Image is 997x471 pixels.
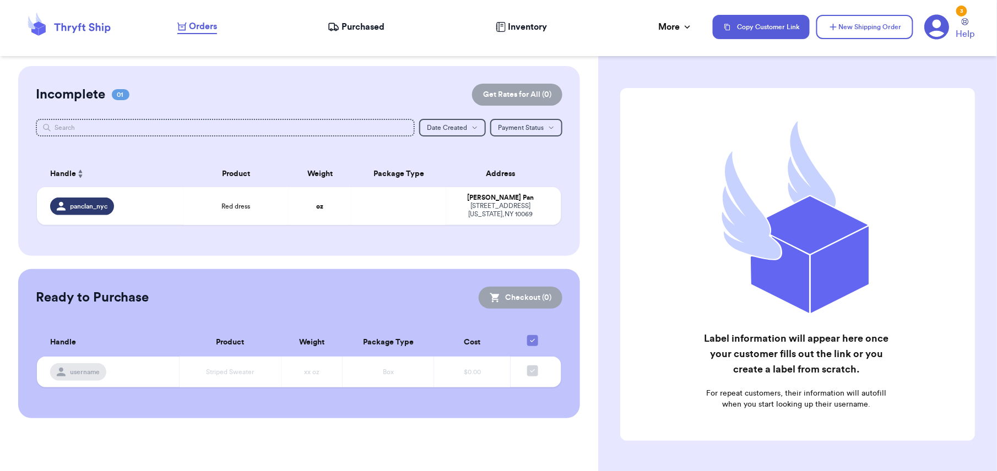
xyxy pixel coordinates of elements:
a: Inventory [496,20,547,34]
span: username [70,368,100,376]
span: $0.00 [464,369,481,375]
p: For repeat customers, their information will autofill when you start looking up their username. [696,388,897,410]
span: Purchased [342,20,384,34]
button: Date Created [419,119,486,136]
button: Sort ascending [76,167,85,180]
span: Box [383,369,394,375]
span: Handle [50,168,76,180]
button: New Shipping Order [816,15,913,39]
button: Copy Customer Link [713,15,810,39]
h2: Label information will appear here once your customer fills out the link or you create a label fr... [696,331,897,377]
span: Payment Status [498,124,544,131]
a: Orders [177,20,217,34]
span: Inventory [508,20,547,34]
a: Help [956,18,975,41]
th: Product [183,161,289,187]
th: Package Type [351,161,446,187]
th: Weight [281,328,343,357]
button: Payment Status [490,119,562,136]
th: Product [180,328,281,357]
span: xx oz [304,369,319,375]
a: 3 [924,14,950,40]
div: [STREET_ADDRESS] [US_STATE] , NY 10069 [453,202,549,218]
th: Cost [434,328,511,357]
span: 01 [112,89,129,100]
th: Package Type [343,328,435,357]
span: Date Created [427,124,467,131]
input: Search [36,119,415,136]
span: Orders [189,20,217,33]
div: More [658,20,693,34]
span: Striped Sweater [207,369,254,375]
h2: Ready to Purchase [36,289,149,306]
div: [PERSON_NAME] Pan [453,194,549,202]
th: Weight [289,161,351,187]
strong: oz [317,203,324,210]
div: 3 [956,6,967,17]
span: Handle [50,337,76,348]
a: Purchased [328,20,384,34]
button: Checkout (0) [479,287,562,309]
span: Red dress [222,202,251,211]
span: panclan_nyc [70,202,107,211]
button: Get Rates for All (0) [472,84,562,106]
h2: Incomplete [36,86,105,103]
span: Help [956,28,975,41]
th: Address [446,161,562,187]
